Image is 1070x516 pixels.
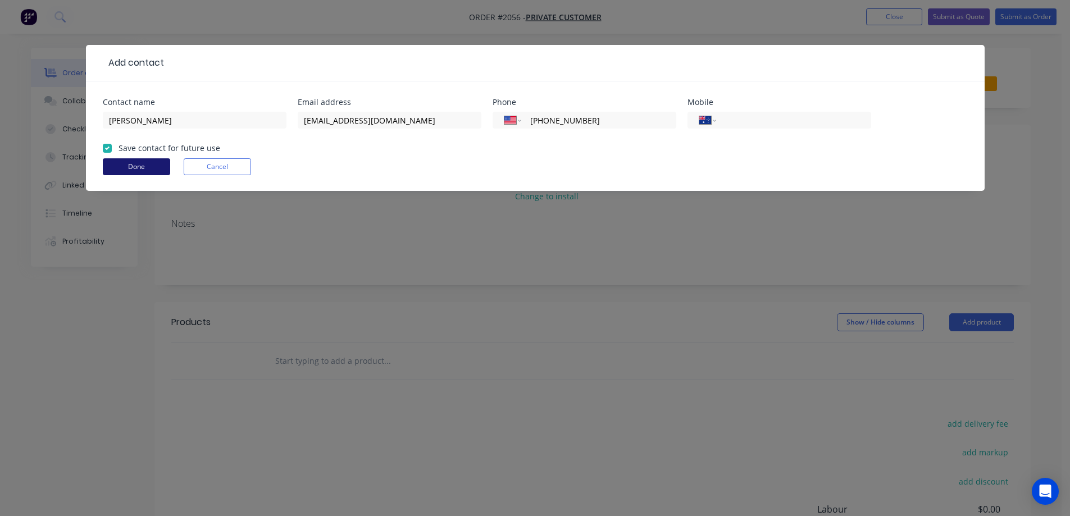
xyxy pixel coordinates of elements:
[298,98,481,106] div: Email address
[103,158,170,175] button: Done
[119,142,220,154] label: Save contact for future use
[103,98,286,106] div: Contact name
[493,98,676,106] div: Phone
[1032,478,1059,505] div: Open Intercom Messenger
[103,56,164,70] div: Add contact
[184,158,251,175] button: Cancel
[687,98,871,106] div: Mobile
